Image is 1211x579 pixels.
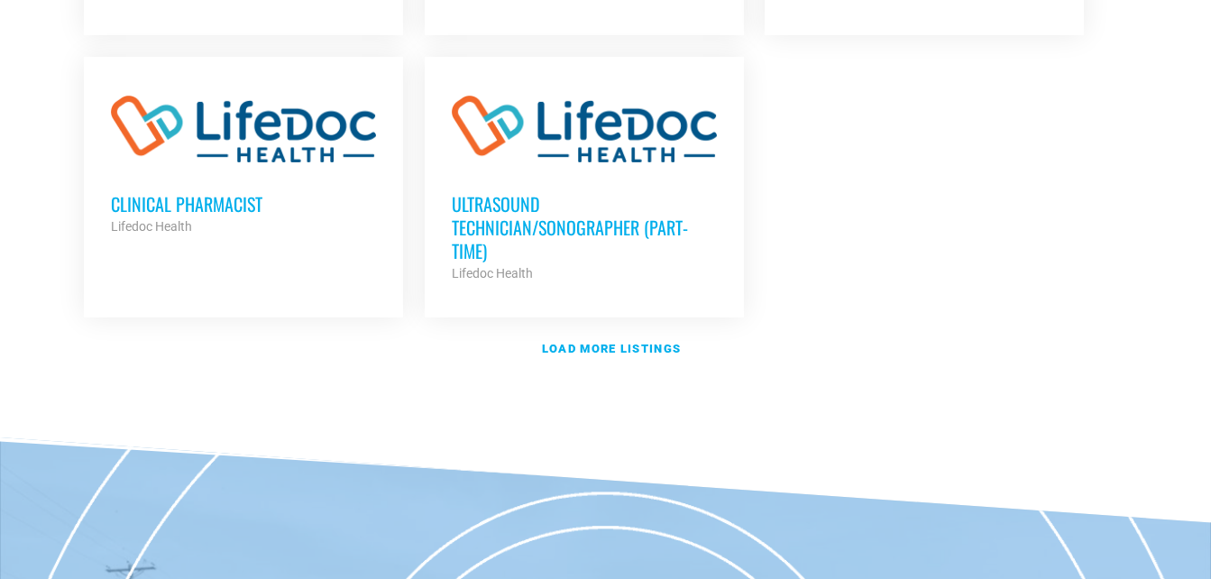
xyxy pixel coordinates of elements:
[452,266,533,280] strong: Lifedoc Health
[542,342,681,355] strong: Load more listings
[425,57,744,311] a: Ultrasound Technician/Sonographer (Part-Time) Lifedoc Health
[111,219,192,234] strong: Lifedoc Health
[452,192,717,262] h3: Ultrasound Technician/Sonographer (Part-Time)
[111,192,376,216] h3: Clinical Pharmacist
[74,328,1138,370] a: Load more listings
[84,57,403,264] a: Clinical Pharmacist Lifedoc Health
